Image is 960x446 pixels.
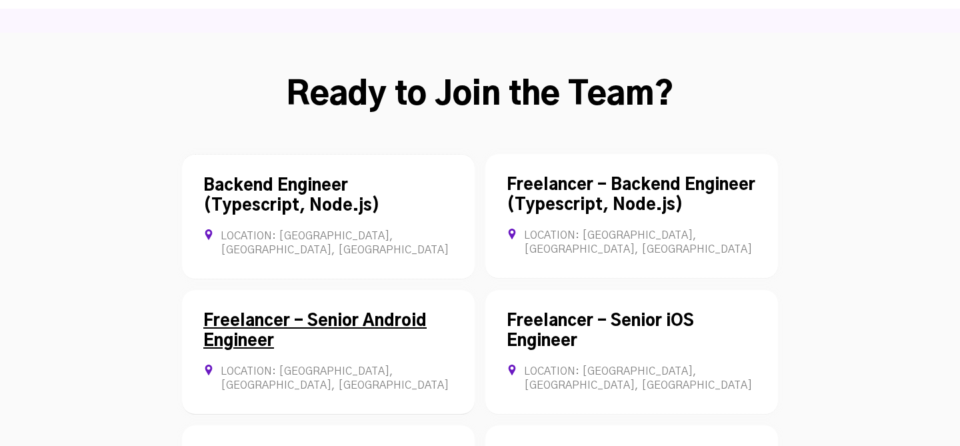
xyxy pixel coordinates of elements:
[507,313,694,349] a: Freelancer - Senior iOS Engineer
[507,229,757,257] div: Location: [GEOGRAPHIC_DATA], [GEOGRAPHIC_DATA], [GEOGRAPHIC_DATA]
[203,313,427,349] a: Freelancer - Senior Android Engineer
[203,365,453,393] div: Location: [GEOGRAPHIC_DATA], [GEOGRAPHIC_DATA], [GEOGRAPHIC_DATA]
[507,365,757,393] div: Location: [GEOGRAPHIC_DATA], [GEOGRAPHIC_DATA], [GEOGRAPHIC_DATA]
[203,178,380,214] a: Backend Engineer (Typescript, Node.js)
[507,177,755,213] a: Freelancer - Backend Engineer (Typescript, Node.js)
[203,229,453,257] div: Location: [GEOGRAPHIC_DATA], [GEOGRAPHIC_DATA], [GEOGRAPHIC_DATA]
[286,79,674,111] strong: Ready to Join the Team?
